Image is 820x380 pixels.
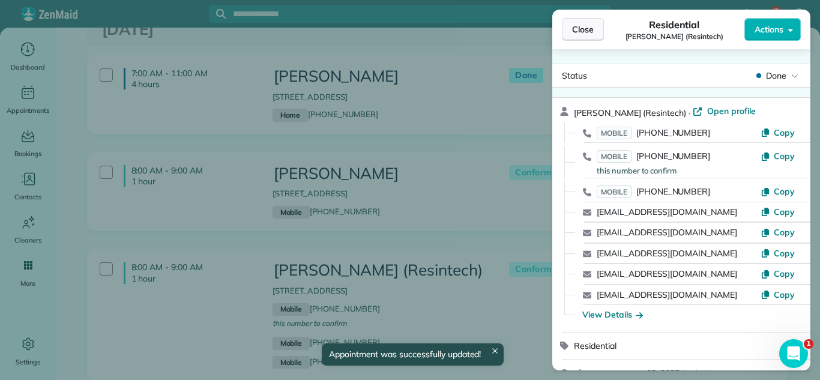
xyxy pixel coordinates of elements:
[774,227,795,238] span: Copy
[574,367,680,378] span: пʼятниця, жовтень 03, 2025
[761,206,795,218] button: Copy
[761,268,795,280] button: Copy
[597,127,632,139] span: MOBILE
[597,289,737,300] a: [EMAIL_ADDRESS][DOMAIN_NAME]
[707,105,756,117] span: Open profile
[774,289,795,300] span: Copy
[761,185,795,198] button: Copy
[766,70,786,82] span: Done
[774,186,795,197] span: Copy
[636,186,710,197] span: [PHONE_NUMBER]
[761,289,795,301] button: Copy
[597,185,632,198] span: MOBILE
[755,23,783,35] span: Actions
[597,150,632,163] span: MOBILE
[597,227,737,238] a: [EMAIL_ADDRESS][DOMAIN_NAME]
[626,32,723,41] span: [PERSON_NAME] (Resintech)
[649,17,700,32] span: Residential
[562,18,604,41] button: Close
[761,226,795,238] button: Copy
[693,105,756,117] a: Open profile
[597,127,710,139] a: MOBILE[PHONE_NUMBER]
[597,207,737,217] a: [EMAIL_ADDRESS][DOMAIN_NAME]
[774,207,795,217] span: Copy
[582,309,643,321] button: View Details
[636,151,710,161] span: [PHONE_NUMBER]
[774,248,795,259] span: Copy
[774,268,795,279] span: Copy
[682,367,708,378] span: ( today )
[761,247,795,259] button: Copy
[322,343,504,366] div: Appointment was successfully updated!
[779,339,808,368] iframe: Intercom live chat
[597,150,710,162] a: MOBILE[PHONE_NUMBER]
[574,107,686,118] span: [PERSON_NAME] (Resintech)
[597,185,710,198] a: MOBILE[PHONE_NUMBER]
[761,127,795,139] button: Copy
[562,70,587,81] span: Status
[761,150,795,162] button: Copy
[774,151,795,161] span: Copy
[572,23,594,35] span: Close
[597,248,737,259] a: [EMAIL_ADDRESS][DOMAIN_NAME]
[804,339,813,349] span: 1
[597,268,737,279] a: [EMAIL_ADDRESS][DOMAIN_NAME]
[636,127,710,138] span: [PHONE_NUMBER]
[597,165,761,177] div: this number to confirm
[686,108,693,118] span: ·
[774,127,795,138] span: Copy
[574,340,617,351] span: Residential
